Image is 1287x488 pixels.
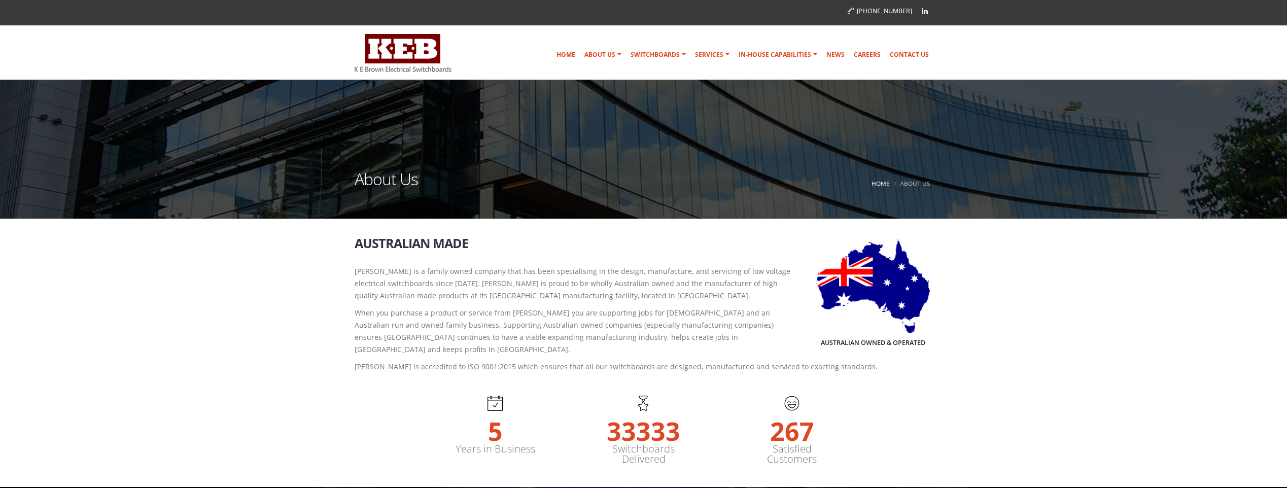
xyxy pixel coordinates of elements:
a: About Us [580,45,625,65]
a: [PHONE_NUMBER] [848,7,912,15]
a: News [822,45,849,65]
label: Switchboards Delivered [602,444,685,464]
img: K E Brown Electrical Switchboards [355,34,451,72]
li: About Us [892,177,930,190]
p: When you purchase a product or service from [PERSON_NAME] you are supporting jobs for [DEMOGRAPHI... [355,307,933,356]
a: Services [691,45,734,65]
a: Home [552,45,579,65]
a: Careers [850,45,885,65]
a: Linkedin [917,4,932,19]
a: In-house Capabilities [735,45,821,65]
strong: 33333 [602,411,685,444]
strong: 5 [454,411,537,444]
h2: Australian Made [355,236,933,250]
label: Satisfied Customers [750,444,834,464]
a: Switchboards [627,45,690,65]
label: Years in Business [454,444,537,454]
strong: 267 [750,411,834,444]
a: Home [872,179,890,187]
a: Contact Us [886,45,933,65]
p: [PERSON_NAME] is a family owned company that has been specialising in the design, manufacture, an... [355,265,933,302]
h1: About Us [355,171,418,200]
p: [PERSON_NAME] is accredited to ISO 9001:2015 which ensures that all our switchboards are designed... [355,361,933,373]
h5: Australian Owned & Operated [821,338,925,347]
